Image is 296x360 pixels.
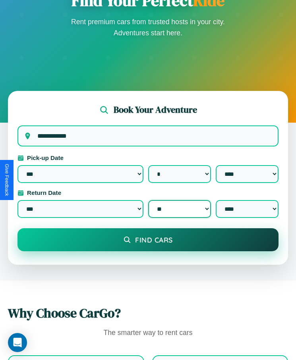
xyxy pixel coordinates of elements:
div: Give Feedback [4,164,10,196]
p: The smarter way to rent cars [8,327,288,339]
label: Return Date [17,189,279,196]
h2: Book Your Adventure [114,104,197,116]
h2: Why Choose CarGo? [8,304,288,322]
div: Open Intercom Messenger [8,333,27,352]
p: Rent premium cars from trusted hosts in your city. Adventures start here. [69,16,228,39]
label: Pick-up Date [17,154,279,161]
button: Find Cars [17,228,279,251]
